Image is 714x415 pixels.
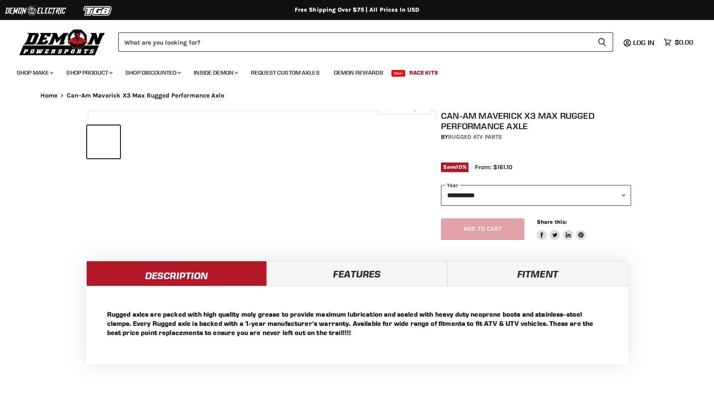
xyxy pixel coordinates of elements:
[475,163,512,171] span: From: $161.10
[123,125,155,158] button: Can-Am Maverick X3 Max Rugged Performance Axle thumbnail
[659,36,697,48] a: $0.00
[675,38,693,46] span: $0.00
[118,32,591,52] input: Search
[158,125,191,158] button: Can-Am Maverick X3 Max Rugged Performance Axle thumbnail
[87,125,120,158] button: Can-Am Maverick X3 Max Rugged Performance Axle thumbnail
[17,27,108,57] img: Demon Powersports
[447,261,628,286] a: Fitment
[10,61,691,81] ul: Main menu
[67,92,224,99] span: Can-Am Maverick X3 Max Rugged Performance Axle
[448,133,502,140] a: Rugged ATV Parts
[193,125,226,158] button: Can-Am Maverick X3 Max Rugged Performance Axle thumbnail
[381,105,427,111] span: Click to expand
[441,132,631,142] div: by
[67,3,129,19] img: TGB Logo 2
[60,64,118,81] a: Shop Product
[86,261,267,286] a: Description
[403,64,444,81] a: Race Kits
[441,110,631,131] h1: Can-Am Maverick X3 Max Rugged Performance Axle
[107,310,607,337] p: Rugged axles are packed with high quality moly grease to provide maximum lubrication and sealed w...
[391,70,406,77] span: New!
[441,185,631,205] select: year
[537,219,567,225] span: Share this:
[537,218,586,240] aside: Share this:
[245,64,326,81] a: Request Custom Axles
[40,92,58,99] a: Home
[441,162,468,172] span: Save %
[633,38,654,47] span: Log in
[119,64,186,81] a: Shop Discounted
[10,64,58,81] a: Shop Make
[24,92,691,99] nav: Breadcrumbs
[629,39,659,46] a: Log in
[188,64,243,81] a: Inside Demon
[118,32,613,52] form: Product
[264,125,297,158] button: Can-Am Maverick X3 Max Rugged Performance Axle thumbnail
[24,6,691,14] div: Free Shipping Over $75 | All Prices In USD
[4,3,67,19] img: Demon Electric Logo 2
[229,125,262,158] button: Can-Am Maverick X3 Max Rugged Performance Axle thumbnail
[456,164,462,170] span: 10
[328,64,390,81] a: Demon Rewards
[591,32,613,52] button: Search
[267,261,447,286] a: Features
